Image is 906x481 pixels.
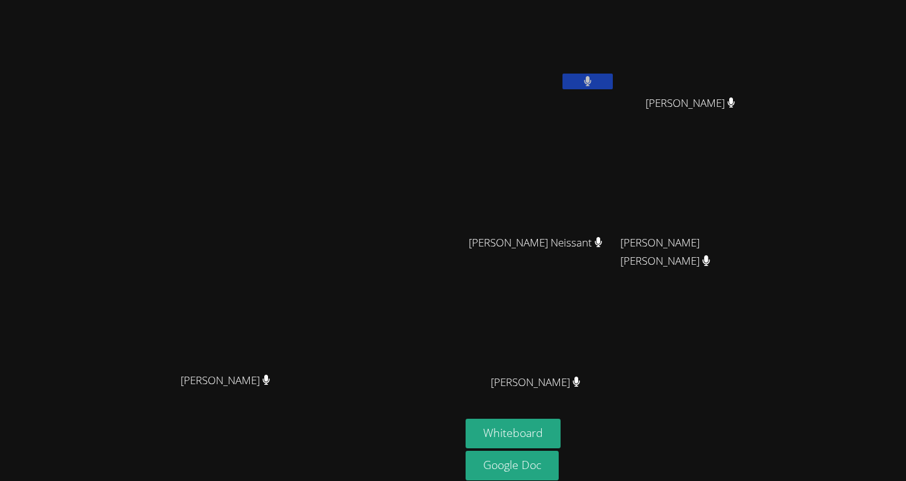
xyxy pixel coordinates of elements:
a: Google Doc [466,451,559,480]
span: [PERSON_NAME] [491,373,581,392]
span: [PERSON_NAME] Neissant [469,234,603,252]
button: Whiteboard [466,419,561,448]
span: [PERSON_NAME] [181,372,271,390]
span: [PERSON_NAME] [646,94,735,113]
span: [PERSON_NAME] [PERSON_NAME] [620,234,760,270]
